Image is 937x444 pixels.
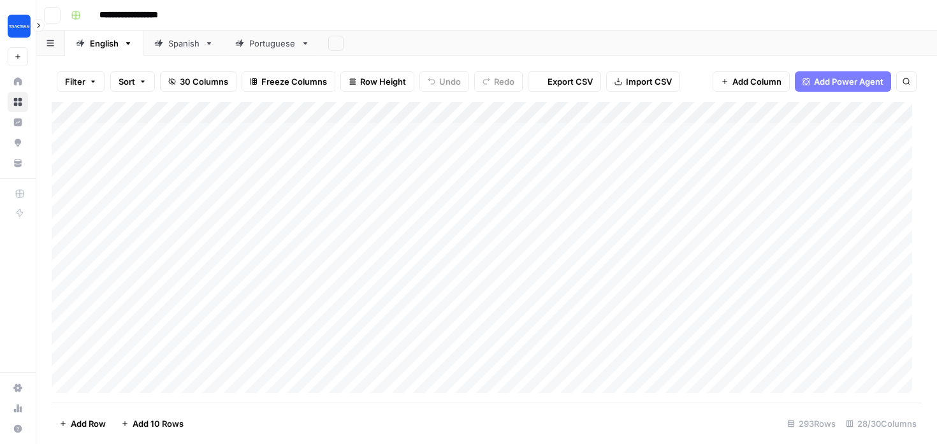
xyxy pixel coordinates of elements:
[626,75,672,88] span: Import CSV
[261,75,327,88] span: Freeze Columns
[494,75,514,88] span: Redo
[439,75,461,88] span: Undo
[242,71,335,92] button: Freeze Columns
[795,71,891,92] button: Add Power Agent
[8,378,28,398] a: Settings
[133,417,184,430] span: Add 10 Rows
[65,31,143,56] a: English
[8,398,28,419] a: Usage
[57,71,105,92] button: Filter
[340,71,414,92] button: Row Height
[8,71,28,92] a: Home
[548,75,593,88] span: Export CSV
[732,75,781,88] span: Add Column
[841,413,922,434] div: 28/30 Columns
[71,417,106,430] span: Add Row
[8,132,28,153] a: Opportunities
[52,413,113,434] button: Add Row
[8,92,28,112] a: Browse
[528,71,601,92] button: Export CSV
[606,71,680,92] button: Import CSV
[249,37,296,50] div: Portuguese
[160,71,236,92] button: 30 Columns
[119,75,135,88] span: Sort
[8,153,28,173] a: Your Data
[8,10,28,42] button: Workspace: Tractian
[419,71,469,92] button: Undo
[360,75,406,88] span: Row Height
[180,75,228,88] span: 30 Columns
[90,37,119,50] div: English
[8,15,31,38] img: Tractian Logo
[168,37,200,50] div: Spanish
[65,75,85,88] span: Filter
[8,112,28,132] a: Insights
[713,71,790,92] button: Add Column
[110,71,155,92] button: Sort
[113,413,191,434] button: Add 10 Rows
[224,31,321,56] a: Portuguese
[474,71,523,92] button: Redo
[8,419,28,439] button: Help + Support
[782,413,841,434] div: 293 Rows
[143,31,224,56] a: Spanish
[814,75,883,88] span: Add Power Agent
